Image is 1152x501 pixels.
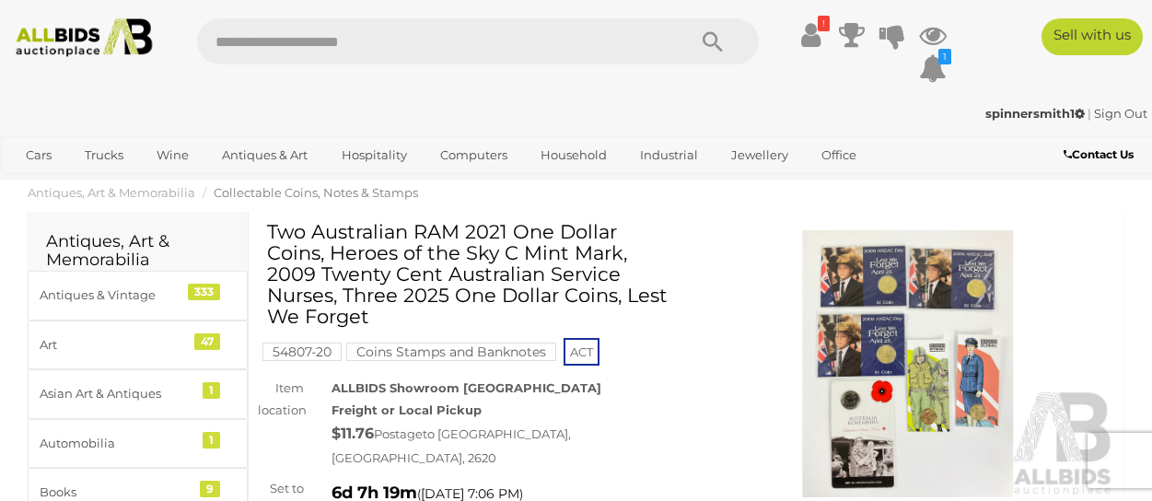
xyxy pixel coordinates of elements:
div: 333 [188,284,220,300]
a: Hospitality [330,140,419,170]
mark: 54807-20 [262,343,342,361]
div: 1 [203,382,220,399]
a: Household [529,140,619,170]
div: Automobilia [40,433,192,454]
a: [GEOGRAPHIC_DATA] [85,170,239,201]
a: Jewellery [719,140,800,170]
span: | [1088,106,1091,121]
a: ! [797,18,825,52]
div: Art [40,334,192,355]
b: Contact Us [1064,147,1134,161]
mark: Coins Stamps and Banknotes [346,343,556,361]
i: ! [818,16,830,31]
a: 1 [919,52,947,85]
a: 54807-20 [262,344,342,359]
span: ( ) [417,486,523,501]
a: Industrial [628,140,710,170]
i: 1 [938,49,951,64]
a: Contact Us [1064,145,1138,165]
a: Antiques, Art & Memorabilia [28,185,195,200]
a: Collectable Coins, Notes & Stamps [214,185,418,200]
a: Art 47 [28,320,248,369]
div: 9 [200,481,220,497]
a: Sign Out [1094,106,1147,121]
a: Office [809,140,868,170]
a: Automobilia 1 [28,419,248,468]
a: Wine [145,140,201,170]
a: Sell with us [1041,18,1143,55]
div: 1 [203,432,220,449]
a: Computers [428,140,519,170]
a: Asian Art & Antiques 1 [28,369,248,418]
strong: Freight or Local Pickup [332,402,482,417]
div: Antiques & Vintage [40,285,192,306]
a: Trucks [73,140,135,170]
a: Coins Stamps and Banknotes [346,344,556,359]
a: spinnersmith1 [985,106,1088,121]
div: Item location [244,378,318,421]
button: Search [667,18,759,64]
strong: ALLBIDS Showroom [GEOGRAPHIC_DATA] [332,380,601,395]
a: Antiques & Art [210,140,320,170]
strong: spinnersmith1 [985,106,1085,121]
a: Antiques & Vintage 333 [28,271,248,320]
span: to [GEOGRAPHIC_DATA], [GEOGRAPHIC_DATA], 2620 [332,426,571,465]
div: Asian Art & Antiques [40,383,192,404]
div: Postage [332,421,672,469]
img: Two Australian RAM 2021 One Dollar Coins, Heroes of the Sky C Mint Mark, 2009 Twenty Cent Austral... [701,230,1116,497]
img: Allbids.com.au [8,18,160,57]
a: Sports [14,170,76,201]
h2: Antiques, Art & Memorabilia [46,233,229,270]
strong: $11.76 [332,425,374,442]
span: ACT [564,338,599,366]
h1: Two Australian RAM 2021 One Dollar Coins, Heroes of the Sky C Mint Mark, 2009 Twenty Cent Austral... [267,221,669,327]
div: 47 [194,333,220,350]
a: Cars [14,140,64,170]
